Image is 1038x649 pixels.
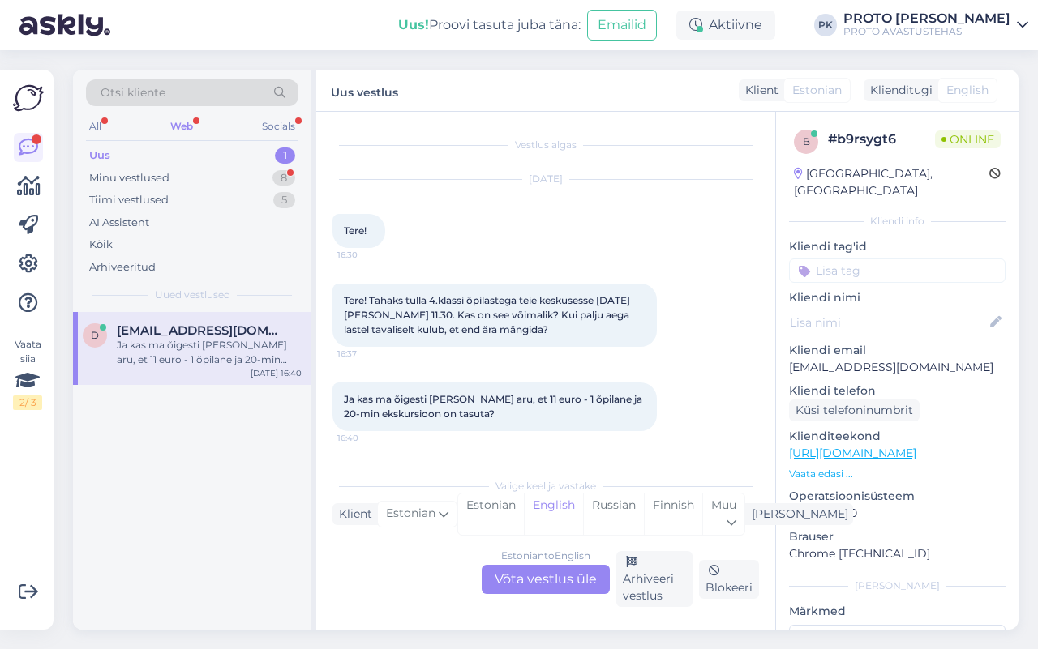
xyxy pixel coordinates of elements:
a: PROTO [PERSON_NAME]PROTO AVASTUSTEHAS [843,12,1028,38]
span: Estonian [792,82,842,99]
p: Vaata edasi ... [789,467,1006,481]
div: Klient [739,82,778,99]
a: [URL][DOMAIN_NAME] [789,446,916,460]
p: Kliendi email [789,342,1006,359]
div: # b9rsygt6 [828,130,935,149]
div: Blokeeri [699,560,759,599]
span: Ja kas ma õigesti [PERSON_NAME] aru, et 11 euro - 1 õpilane ja 20-min ekskursioon on tasuta? [344,393,645,420]
div: Vaata siia [13,337,42,410]
div: Tiimi vestlused [89,192,169,208]
div: Arhiveeritud [89,259,156,275]
p: Brauser [789,528,1006,545]
div: Kõik [89,237,113,253]
div: Klient [332,506,372,523]
input: Lisa tag [789,258,1006,283]
button: Emailid [587,10,657,41]
span: b [803,135,810,147]
div: Minu vestlused [89,170,169,186]
div: Finnish [644,493,702,535]
div: 8 [272,170,295,186]
div: 5 [273,192,295,208]
div: 2 / 3 [13,395,42,410]
p: Windows 10 [789,505,1006,522]
span: Muu [711,497,736,512]
p: Kliendi tag'id [789,238,1006,255]
div: Web [167,116,196,137]
label: Uus vestlus [331,79,398,101]
div: Klienditugi [864,82,933,99]
span: Estonian [386,505,435,523]
div: English [524,493,583,535]
div: [PERSON_NAME] [789,579,1006,593]
div: Küsi telefoninumbrit [789,399,920,421]
span: Otsi kliente [101,84,165,101]
span: Tere! Tahaks tulla 4.klassi õpilastega teie keskusesse [DATE][PERSON_NAME] 11.30. Kas on see võim... [344,294,632,335]
span: 16:40 [337,432,398,444]
div: Estonian to English [501,549,590,563]
div: PROTO [PERSON_NAME] [843,12,1010,25]
p: [EMAIL_ADDRESS][DOMAIN_NAME] [789,359,1006,376]
div: Uus [89,147,110,164]
b: Uus! [398,17,429,32]
div: Võta vestlus üle [482,565,610,594]
p: Operatsioonisüsteem [789,488,1006,505]
div: PROTO AVASTUSTEHAS [843,25,1010,38]
div: Estonian [458,493,524,535]
p: Klienditeekond [789,428,1006,445]
div: Valige keel ja vastake [332,479,759,493]
span: 16:37 [337,348,398,360]
div: All [86,116,105,137]
span: darja.poskina@nerg.ee [117,323,285,338]
div: Russian [583,493,644,535]
div: Arhiveeri vestlus [616,551,693,607]
div: Aktiivne [676,11,775,40]
div: Kliendi info [789,214,1006,228]
span: Online [935,130,1001,148]
span: d [91,329,99,341]
div: [PERSON_NAME] [745,506,848,523]
p: Märkmed [789,603,1006,620]
p: Chrome [TECHNICAL_ID] [789,545,1006,562]
div: [DATE] [332,172,759,186]
input: Lisa nimi [790,314,987,331]
span: Tere! [344,224,367,237]
div: [DATE] 16:40 [251,367,302,379]
img: Askly Logo [13,83,44,113]
p: Kliendi telefon [789,382,1006,399]
span: Uued vestlused [155,288,230,302]
div: PK [814,14,837,36]
div: [GEOGRAPHIC_DATA], [GEOGRAPHIC_DATA] [794,165,989,199]
span: 16:30 [337,249,398,261]
div: Socials [259,116,298,137]
p: Kliendi nimi [789,289,1006,306]
span: English [946,82,989,99]
div: Ja kas ma õigesti [PERSON_NAME] aru, et 11 euro - 1 õpilane ja 20-min ekskursioon on tasuta? [117,338,302,367]
div: Proovi tasuta juba täna: [398,15,581,35]
div: 1 [275,147,295,164]
div: AI Assistent [89,215,149,231]
div: Vestlus algas [332,138,759,152]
